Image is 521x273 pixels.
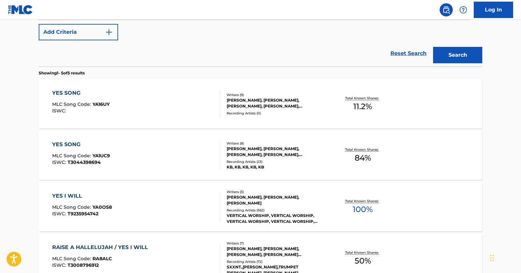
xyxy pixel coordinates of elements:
span: 100 % [353,204,373,215]
div: Recording Artists ( 72 ) [227,259,326,264]
div: Writers ( 9 ) [227,92,326,97]
span: T9235954742 [68,211,98,217]
div: YES SONG [52,141,110,148]
a: YES SONGMLC Song Code:YA16UYISWC:Writers (9)[PERSON_NAME], [PERSON_NAME], [PERSON_NAME], [PERSON_... [39,79,482,128]
span: 50 % [355,255,371,267]
img: MLC Logo [8,5,33,14]
div: Recording Artists ( 0 ) [227,111,326,116]
span: T3044398694 [68,159,101,165]
div: [PERSON_NAME], [PERSON_NAME], [PERSON_NAME] [227,194,326,206]
button: Search [433,47,482,63]
span: ISWC : [52,108,68,114]
p: Total Known Shares: [345,96,380,101]
a: YES SONGMLC Song Code:YA1UC9ISWC:T3044398694Writers (8)[PERSON_NAME], [PERSON_NAME], [PERSON_NAME... [39,131,482,180]
div: YES I WILL [52,192,112,200]
div: Help [457,3,470,16]
div: [PERSON_NAME], [PERSON_NAME], [PERSON_NAME], [PERSON_NAME] [PERSON_NAME] [PERSON_NAME], [PERSON_N... [227,246,326,258]
span: 11.2 % [353,101,372,112]
div: RAISE A HALLELUJAH / YES I WILL [52,244,151,251]
span: YA1UC9 [93,153,110,159]
div: [PERSON_NAME], [PERSON_NAME], [PERSON_NAME], [PERSON_NAME], [PERSON_NAME], INCONNU COMPOSITEUR AU... [227,97,326,109]
span: MLC Song Code : [52,101,93,107]
img: 9d2ae6d4665cec9f34b9.svg [105,28,113,36]
p: Total Known Shares: [345,147,380,152]
span: MLC Song Code : [52,256,93,262]
div: Drag [490,248,494,268]
p: Total Known Shares: [345,250,380,255]
div: [PERSON_NAME], [PERSON_NAME], [PERSON_NAME], [PERSON_NAME], [PERSON_NAME], [PERSON_NAME], [PERSON... [227,146,326,158]
p: Showing 1 - 5 of 5 results [39,70,85,76]
a: Public Search [440,3,453,16]
a: Reset Search [387,46,430,61]
span: ISWC : [52,211,68,217]
iframe: Chat Widget [488,242,521,273]
img: help [459,6,467,14]
p: Total Known Shares: [345,199,380,204]
div: Writers ( 3 ) [227,189,326,194]
span: MLC Song Code : [52,204,93,210]
span: T3008796912 [68,262,99,268]
span: MLC Song Code : [52,153,93,159]
span: YA16UY [93,101,110,107]
div: Writers ( 8 ) [227,141,326,146]
a: Log In [474,2,513,18]
span: ISWC : [52,262,68,268]
span: 84 % [355,152,371,164]
div: Writers ( 7 ) [227,241,326,246]
span: RA8ALC [93,256,112,262]
div: YES SONG [52,89,110,97]
button: Add Criteria [39,24,118,40]
span: ISWC : [52,159,68,165]
img: search [442,6,450,14]
div: Recording Artists ( 562 ) [227,208,326,213]
span: YA0OS8 [93,204,112,210]
div: Recording Artists ( 23 ) [227,159,326,164]
div: KB, KB, KB, KB, KB [227,164,326,170]
div: VERTICAL WORSHIP, VERTICAL WORSHIP, VERTICAL WORSHIP, VERTICAL WORSHIP, VERTICAL WORSHIP [227,213,326,224]
a: YES I WILLMLC Song Code:YA0OS8ISWC:T9235954742Writers (3)[PERSON_NAME], [PERSON_NAME], [PERSON_NA... [39,182,482,231]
